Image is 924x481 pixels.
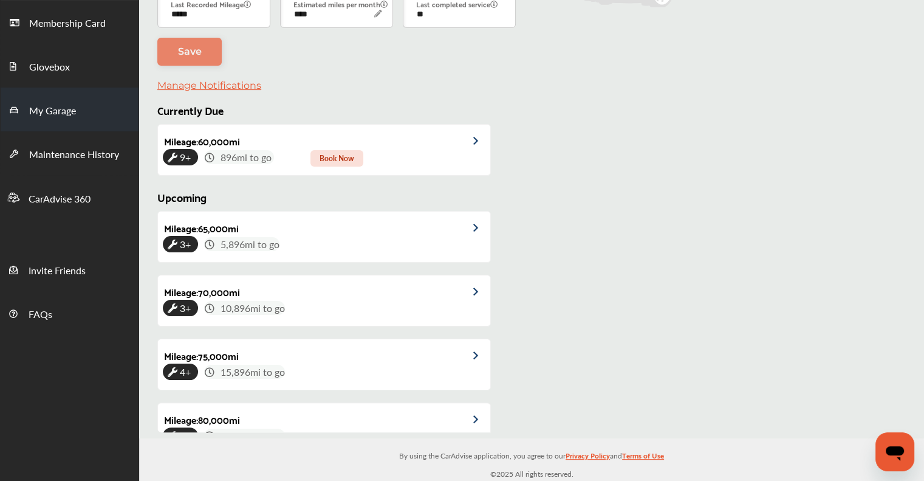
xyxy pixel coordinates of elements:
img: grCAAAAAElFTkSuQmCC [473,415,490,424]
iframe: Button to launch messaging window [875,432,914,471]
a: Terms of Use [622,449,664,468]
a: Manage Notifications [157,80,261,91]
span: Membership Card [29,16,106,32]
span: Glovebox [29,60,70,75]
p: By using the CarAdvise application, you agree to our and [139,449,924,462]
span: 4+ [177,426,193,445]
span: 5,896 mi to go [218,237,279,251]
span: 9+ [177,148,193,167]
div: Mileage : 65,000 mi [158,212,239,236]
a: Mileage:65,000mi3+ 5,896mi to go [158,212,490,262]
span: 20,896 mi to go [218,429,285,443]
span: CarAdvise 360 [29,192,91,207]
span: 10,896 mi to go [218,301,285,315]
a: Save [157,38,222,66]
div: Mileage : 75,000 mi [158,339,239,364]
div: Mileage : 60,000 mi [158,125,240,149]
span: FAQs [29,307,52,323]
div: Mileage : 70,000 mi [158,275,240,300]
a: Mileage:60,000mi9+ 896mi to go Book Now [158,125,490,175]
span: Invite Friends [29,263,86,279]
span: 4+ [177,362,193,381]
span: Upcoming [157,187,207,206]
span: My Garage [29,103,76,119]
span: Currently Due [157,100,224,119]
span: Maintenance History [29,147,119,163]
span: Book Now [310,150,363,167]
a: Mileage:70,000mi3+ 10,896mi to go [158,275,490,326]
span: 896 mi to go [218,150,274,164]
span: 3+ [177,235,193,254]
a: Privacy Policy [566,449,610,468]
a: Mileage:75,000mi4+ 15,896mi to go [158,339,490,390]
img: grCAAAAAElFTkSuQmCC [473,137,490,145]
div: Mileage : 80,000 mi [158,403,240,427]
img: grCAAAAAElFTkSuQmCC [473,351,490,360]
span: Save [178,46,202,57]
span: 15,896 mi to go [218,365,285,379]
a: Glovebox [1,44,139,88]
span: 3+ [177,299,193,317]
img: grCAAAAAElFTkSuQmCC [473,224,490,232]
a: Mileage:80,000mi4+ 20,896mi to go [158,403,490,454]
a: Maintenance History [1,131,139,175]
a: My Garage [1,88,139,131]
img: grCAAAAAElFTkSuQmCC [473,288,490,296]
